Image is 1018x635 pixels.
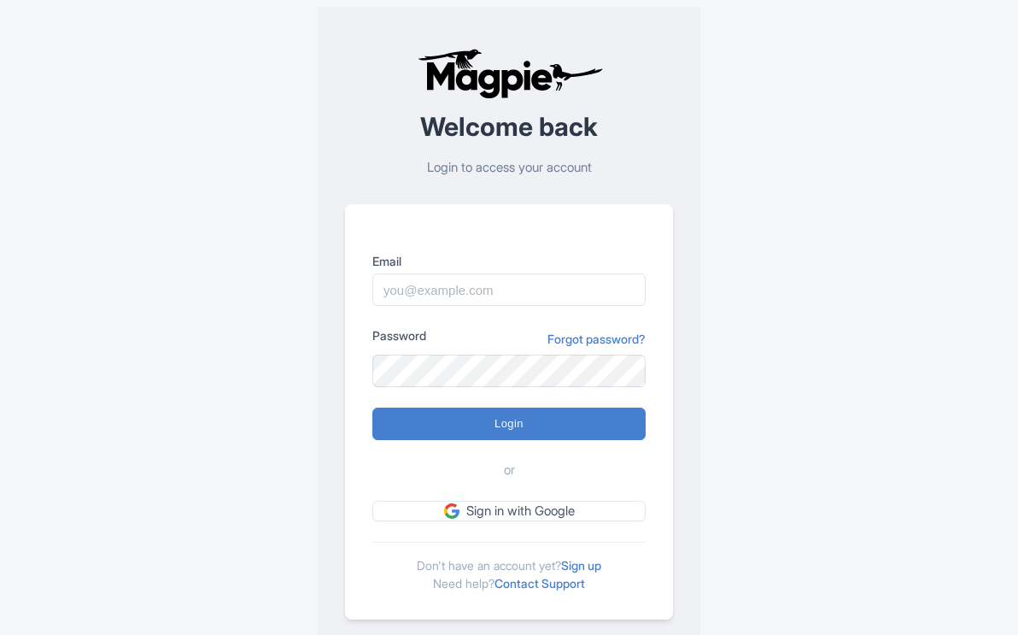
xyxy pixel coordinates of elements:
div: Don't have an account yet? Need help? [372,542,646,592]
img: google.svg [444,503,459,519]
label: Password [372,326,426,344]
input: you@example.com [372,273,646,306]
a: Sign in with Google [372,501,646,522]
img: logo-ab69f6fb50320c5b225c76a69d11143b.png [413,48,606,99]
p: Login to access your account [345,158,673,178]
a: Forgot password? [547,330,646,348]
span: or [504,461,515,480]
a: Sign up [561,558,601,573]
label: Email [372,252,646,270]
h2: Welcome back [345,113,673,141]
input: Login [372,408,646,440]
a: Contact Support [494,576,585,591]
